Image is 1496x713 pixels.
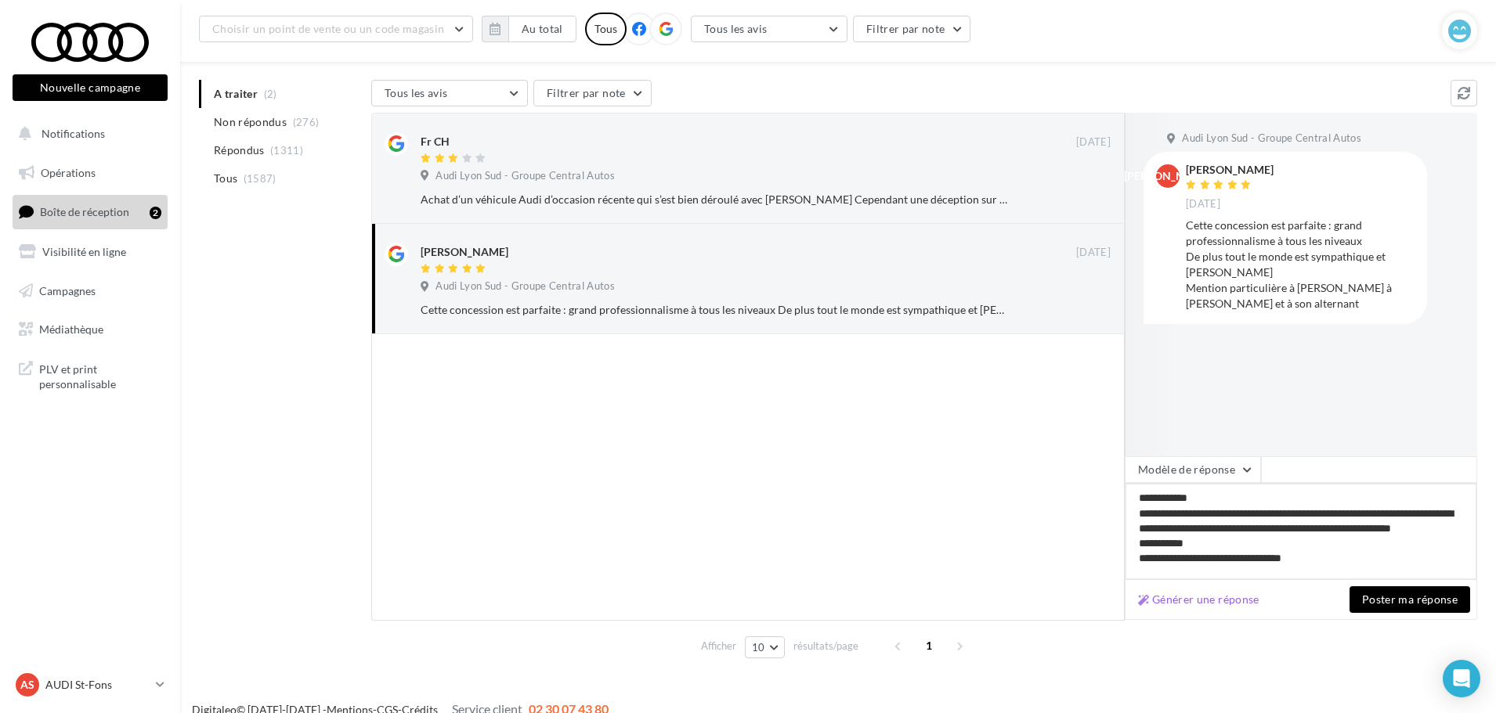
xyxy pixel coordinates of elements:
button: Poster ma réponse [1350,586,1470,613]
div: Cette concession est parfaite : grand professionnalisme à tous les niveaux De plus tout le monde ... [1186,218,1415,311]
span: (1311) [270,144,303,157]
a: Boîte de réception2 [9,195,171,229]
div: Open Intercom Messenger [1443,660,1480,697]
p: AUDI St-Fons [45,677,150,693]
button: Notifications [9,117,164,150]
div: [PERSON_NAME] [421,244,508,260]
span: [DATE] [1076,246,1111,260]
span: 10 [752,641,765,654]
a: Visibilité en ligne [9,236,171,268]
span: Audi Lyon Sud - Groupe Central Autos [1182,131,1361,146]
span: Tous les avis [704,22,768,35]
button: Tous les avis [371,80,528,106]
span: Opérations [41,166,96,179]
button: Filtrer par note [853,16,971,42]
span: Visibilité en ligne [42,245,126,258]
a: AS AUDI St-Fons [13,670,168,700]
span: 1 [916,633,941,658]
span: Afficher [701,639,736,654]
button: Générer une réponse [1132,590,1266,609]
span: [DATE] [1186,197,1220,211]
button: Au total [482,16,576,42]
span: PLV et print personnalisable [39,358,161,392]
div: [PERSON_NAME] [1186,164,1274,175]
div: Tous [585,13,627,45]
span: Choisir un point de vente ou un code magasin [212,22,444,35]
a: PLV et print personnalisable [9,352,171,398]
span: Non répondus [214,114,287,130]
span: [PERSON_NAME] [1124,168,1212,184]
button: Nouvelle campagne [13,74,168,101]
span: Notifications [42,127,105,140]
button: Choisir un point de vente ou un code magasin [199,16,473,42]
span: Tous les avis [385,86,448,99]
span: Médiathèque [39,322,103,336]
div: Achat d’un véhicule Audi d’occasion récente qui s’est bien déroulé avec [PERSON_NAME] Cependant u... [421,192,1009,207]
span: Boîte de réception [40,205,129,218]
span: [DATE] [1076,135,1111,149]
div: Fr CH [421,134,450,149]
span: Audi Lyon Sud - Groupe Central Autos [435,279,615,293]
button: Modèle de réponse [1125,456,1261,483]
span: résultats/page [793,639,858,654]
div: Cette concession est parfaite : grand professionnalisme à tous les niveaux De plus tout le monde ... [421,302,1009,318]
a: Campagnes [9,275,171,308]
span: Répondus [214,142,265,158]
a: Médiathèque [9,313,171,346]
span: Tous [214,171,237,186]
span: AS [20,677,34,693]
button: Filtrer par note [533,80,652,106]
span: (276) [293,116,320,128]
a: Opérations [9,157,171,189]
button: Au total [508,16,576,42]
span: Campagnes [39,283,96,297]
button: 10 [745,636,785,658]
span: Audi Lyon Sud - Groupe Central Autos [435,169,615,183]
button: Tous les avis [691,16,847,42]
div: 2 [150,207,161,219]
span: (1587) [244,172,276,185]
